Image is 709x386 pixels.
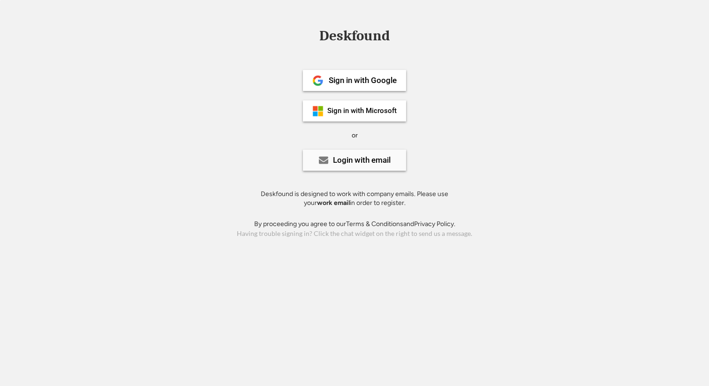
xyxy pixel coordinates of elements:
img: 1024px-Google__G__Logo.svg.png [312,75,324,86]
div: Login with email [333,156,391,164]
div: By proceeding you agree to our and [254,219,455,229]
div: Sign in with Microsoft [327,107,397,114]
a: Terms & Conditions [346,220,403,228]
div: Deskfound [315,29,394,43]
img: ms-symbollockup_mssymbol_19.png [312,106,324,117]
div: Deskfound is designed to work with company emails. Please use your in order to register. [249,189,460,208]
strong: work email [317,199,350,207]
div: or [352,131,358,140]
div: Sign in with Google [329,76,397,84]
a: Privacy Policy. [414,220,455,228]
